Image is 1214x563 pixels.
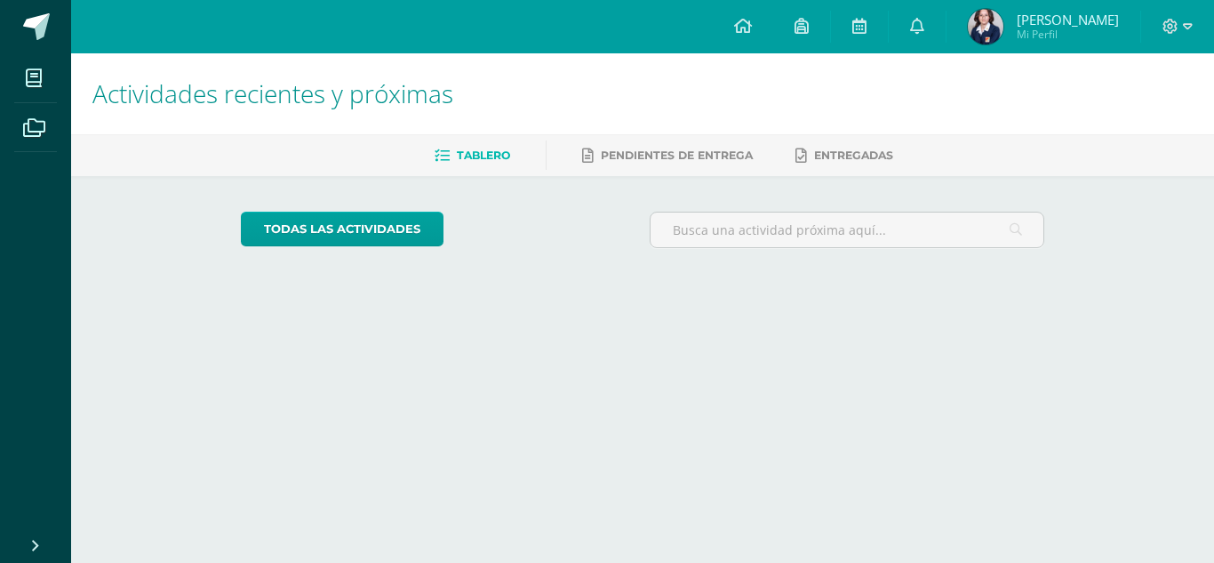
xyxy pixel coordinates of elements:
[968,9,1003,44] img: e6cf5b90d654effd434c7d219b723691.png
[1017,27,1119,42] span: Mi Perfil
[241,212,443,246] a: todas las Actividades
[435,141,510,170] a: Tablero
[457,149,510,162] span: Tablero
[92,76,453,110] span: Actividades recientes y próximas
[814,149,893,162] span: Entregadas
[795,141,893,170] a: Entregadas
[582,141,753,170] a: Pendientes de entrega
[1017,11,1119,28] span: [PERSON_NAME]
[601,149,753,162] span: Pendientes de entrega
[651,213,1044,247] input: Busca una actividad próxima aquí...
